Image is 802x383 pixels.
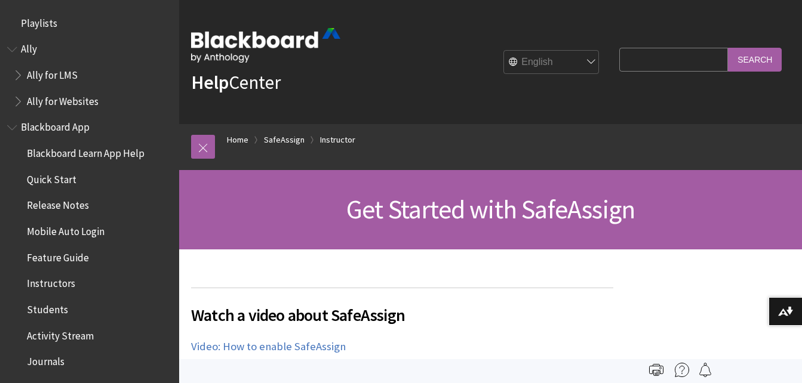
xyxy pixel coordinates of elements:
[27,65,78,81] span: Ally for LMS
[27,221,105,237] span: Mobile Auto Login
[227,132,248,147] a: Home
[27,169,76,186] span: Quick Start
[191,70,281,94] a: HelpCenter
[191,28,340,63] img: Blackboard by Anthology
[27,326,94,342] span: Activity Stream
[27,196,89,212] span: Release Notes
[504,51,600,75] select: Site Language Selector
[21,118,90,134] span: Blackboard App
[675,363,689,377] img: More help
[27,143,145,159] span: Blackboard Learn App Help
[191,302,613,328] span: Watch a video about SafeAssign
[346,193,635,226] span: Get Started with SafeAssign
[728,48,782,71] input: Search
[191,70,229,94] strong: Help
[698,363,712,377] img: Follow this page
[649,363,663,377] img: Print
[27,352,64,368] span: Journals
[27,299,68,316] span: Students
[27,248,89,264] span: Feature Guide
[264,132,305,147] a: SafeAssign
[21,13,57,29] span: Playlists
[7,13,172,33] nav: Book outline for Playlists
[21,39,37,55] span: Ally
[7,39,172,112] nav: Book outline for Anthology Ally Help
[320,132,355,147] a: Instructor
[27,91,99,107] span: Ally for Websites
[27,274,75,290] span: Instructors
[191,339,346,354] a: Video: How to enable SafeAssign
